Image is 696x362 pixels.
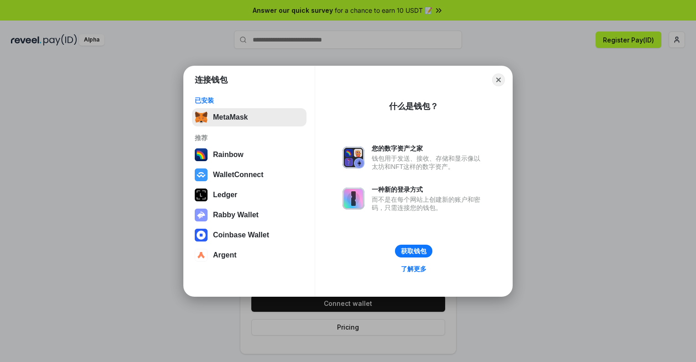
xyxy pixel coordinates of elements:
div: 了解更多 [401,265,426,273]
button: Ledger [192,186,306,204]
div: 推荐 [195,134,304,142]
button: Rainbow [192,146,306,164]
button: Rabby Wallet [192,206,306,224]
button: MetaMask [192,108,306,126]
div: 获取钱包 [401,247,426,255]
button: 获取钱包 [395,245,432,257]
a: 了解更多 [395,263,432,275]
div: 您的数字资产之家 [372,144,485,152]
button: Close [492,73,505,86]
div: Ledger [213,191,237,199]
img: svg+xml,%3Csvg%20width%3D%2228%22%20height%3D%2228%22%20viewBox%3D%220%200%2028%2028%22%20fill%3D... [195,229,208,241]
button: WalletConnect [192,166,306,184]
div: 而不是在每个网站上创建新的账户和密码，只需连接您的钱包。 [372,195,485,212]
div: MetaMask [213,113,248,121]
img: svg+xml,%3Csvg%20xmlns%3D%22http%3A%2F%2Fwww.w3.org%2F2000%2Fsvg%22%20width%3D%2228%22%20height%3... [195,189,208,201]
img: svg+xml,%3Csvg%20width%3D%22120%22%20height%3D%22120%22%20viewBox%3D%220%200%20120%20120%22%20fil... [195,148,208,161]
div: Rainbow [213,151,244,159]
button: Argent [192,246,306,264]
button: Coinbase Wallet [192,226,306,244]
img: svg+xml,%3Csvg%20xmlns%3D%22http%3A%2F%2Fwww.w3.org%2F2000%2Fsvg%22%20fill%3D%22none%22%20viewBox... [343,188,364,210]
img: svg+xml,%3Csvg%20xmlns%3D%22http%3A%2F%2Fwww.w3.org%2F2000%2Fsvg%22%20fill%3D%22none%22%20viewBox... [343,147,364,168]
div: 已安装 [195,96,304,105]
div: Argent [213,251,237,259]
img: svg+xml,%3Csvg%20xmlns%3D%22http%3A%2F%2Fwww.w3.org%2F2000%2Fsvg%22%20fill%3D%22none%22%20viewBox... [195,209,208,221]
img: svg+xml,%3Csvg%20width%3D%2228%22%20height%3D%2228%22%20viewBox%3D%220%200%2028%2028%22%20fill%3D... [195,249,208,262]
div: WalletConnect [213,171,264,179]
div: 什么是钱包？ [389,101,438,112]
div: 钱包用于发送、接收、存储和显示像以太坊和NFT这样的数字资产。 [372,154,485,171]
img: svg+xml,%3Csvg%20fill%3D%22none%22%20height%3D%2233%22%20viewBox%3D%220%200%2035%2033%22%20width%... [195,111,208,124]
h1: 连接钱包 [195,74,228,85]
div: Rabby Wallet [213,211,259,219]
div: Coinbase Wallet [213,231,269,239]
img: svg+xml,%3Csvg%20width%3D%2228%22%20height%3D%2228%22%20viewBox%3D%220%200%2028%2028%22%20fill%3D... [195,168,208,181]
div: 一种新的登录方式 [372,185,485,194]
